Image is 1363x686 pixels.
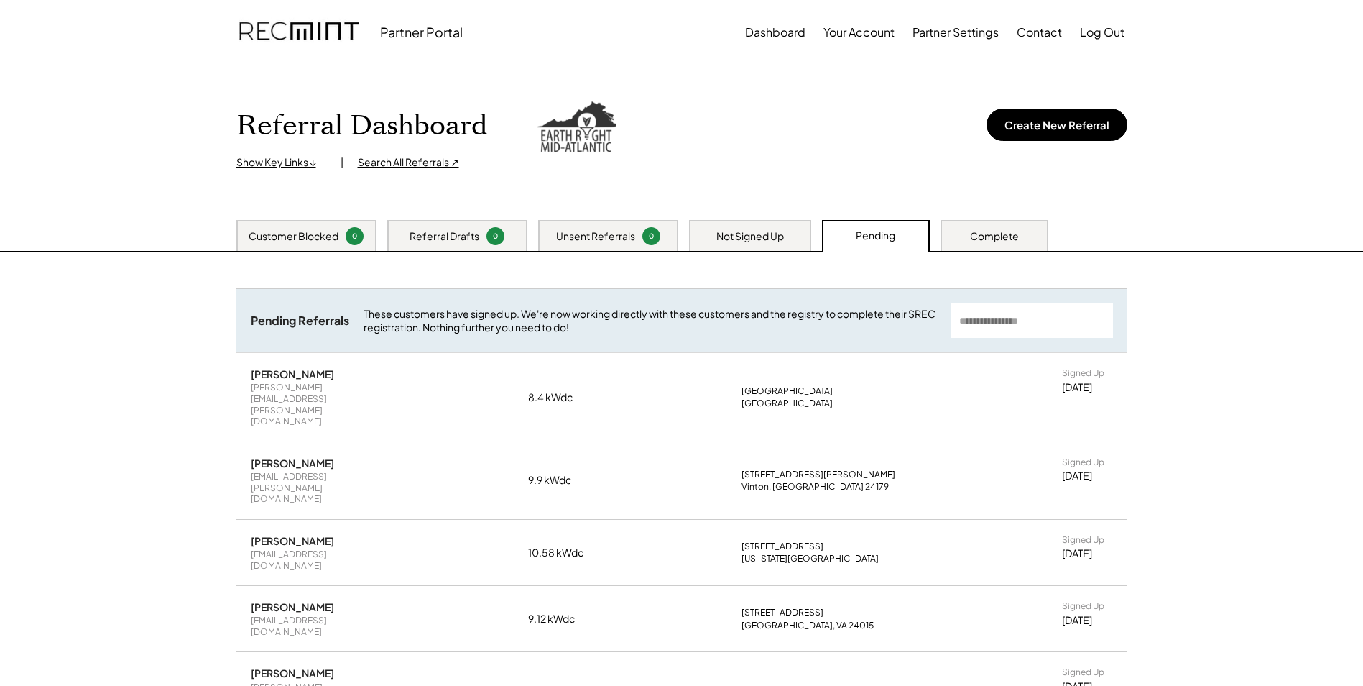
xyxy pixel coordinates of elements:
[251,549,387,571] div: [EMAIL_ADDRESS][DOMAIN_NAME]
[364,307,937,335] div: These customers have signed up. We're now working directly with these customers and the registry ...
[987,109,1127,141] button: Create New Referral
[1062,457,1104,468] div: Signed Up
[236,109,487,143] h1: Referral Dashboard
[741,553,879,564] div: [US_STATE][GEOGRAPHIC_DATA]
[251,314,349,329] div: Pending Referrals
[856,229,895,243] div: Pending
[249,229,338,244] div: Customer Blocked
[251,534,334,547] div: [PERSON_NAME]
[1062,600,1104,612] div: Signed Up
[1062,613,1092,628] div: [DATE]
[1062,380,1092,395] div: [DATE]
[1080,18,1124,47] button: Log Out
[741,620,874,631] div: [GEOGRAPHIC_DATA], VA 24015
[251,600,334,613] div: [PERSON_NAME]
[528,473,600,488] div: 9.9 kWdc
[251,471,387,505] div: [EMAIL_ADDRESS][PERSON_NAME][DOMAIN_NAME]
[341,155,343,170] div: |
[348,231,361,242] div: 0
[741,385,833,397] div: [GEOGRAPHIC_DATA]
[741,469,895,480] div: [STREET_ADDRESS][PERSON_NAME]
[741,607,823,618] div: [STREET_ADDRESS]
[528,390,600,405] div: 8.4 kWdc
[1017,18,1062,47] button: Contact
[644,231,658,242] div: 0
[1062,667,1104,678] div: Signed Up
[410,229,479,244] div: Referral Drafts
[1062,469,1092,483] div: [DATE]
[1062,367,1104,379] div: Signed Up
[823,18,895,47] button: Your Account
[236,155,326,170] div: Show Key Links ↓
[358,155,459,170] div: Search All Referrals ↗
[741,541,823,552] div: [STREET_ADDRESS]
[251,615,387,637] div: [EMAIL_ADDRESS][DOMAIN_NAME]
[528,612,600,626] div: 9.12 kWdc
[251,367,334,380] div: [PERSON_NAME]
[239,8,359,57] img: recmint-logotype%403x.png
[912,18,999,47] button: Partner Settings
[380,24,463,40] div: Partner Portal
[1062,534,1104,546] div: Signed Up
[251,457,334,470] div: [PERSON_NAME]
[1062,546,1092,561] div: [DATE]
[741,481,889,493] div: Vinton, [GEOGRAPHIC_DATA] 24179
[251,667,334,680] div: [PERSON_NAME]
[556,229,635,244] div: Unsent Referrals
[716,229,784,244] div: Not Signed Up
[537,101,616,152] img: erepower.png
[251,382,387,426] div: [PERSON_NAME][EMAIL_ADDRESS][PERSON_NAME][DOMAIN_NAME]
[528,546,600,560] div: 10.58 kWdc
[741,398,833,409] div: [GEOGRAPHIC_DATA]
[489,231,502,242] div: 0
[970,229,1019,244] div: Complete
[745,18,805,47] button: Dashboard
